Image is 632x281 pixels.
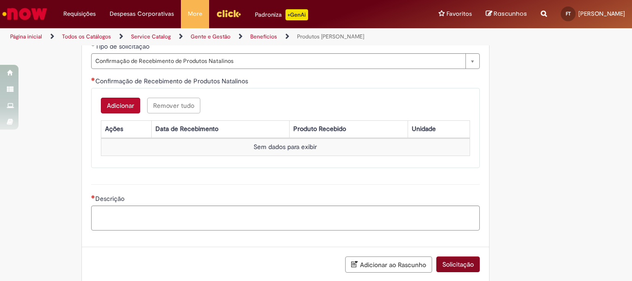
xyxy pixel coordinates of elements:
a: Benefícios [250,33,277,40]
span: Rascunhos [494,9,527,18]
ul: Trilhas de página [7,28,415,45]
span: [PERSON_NAME] [578,10,625,18]
span: Tipo de solicitação [95,42,151,50]
span: Confirmação de Recebimento de Produtos Natalinos [95,77,250,85]
span: Obrigatório Preenchido [91,43,95,46]
th: Ações [101,120,151,137]
button: Solicitação [436,256,480,272]
p: +GenAi [285,9,308,20]
button: Adicionar ao Rascunho [345,256,432,273]
span: More [188,9,202,19]
div: Padroniza [255,9,308,20]
th: Data de Recebimento [152,120,290,137]
span: FT [566,11,571,17]
span: Necessários [91,195,95,199]
img: ServiceNow [1,5,49,23]
a: Rascunhos [486,10,527,19]
img: click_logo_yellow_360x200.png [216,6,241,20]
span: Necessários [91,77,95,81]
span: Favoritos [446,9,472,19]
button: Add a row for Confirmação de Recebimento de Produtos Natalinos [101,98,140,113]
textarea: Descrição [91,206,480,231]
a: Gente e Gestão [191,33,230,40]
span: Despesas Corporativas [110,9,174,19]
td: Sem dados para exibir [101,138,470,156]
a: Service Catalog [131,33,171,40]
a: Página inicial [10,33,42,40]
th: Produto Recebido [290,120,408,137]
span: Confirmação de Recebimento de Produtos Natalinos [95,54,461,69]
span: Descrição [95,194,126,203]
a: Todos os Catálogos [62,33,111,40]
a: Produtos [PERSON_NAME] [297,33,364,40]
span: Requisições [63,9,96,19]
th: Unidade [408,120,470,137]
